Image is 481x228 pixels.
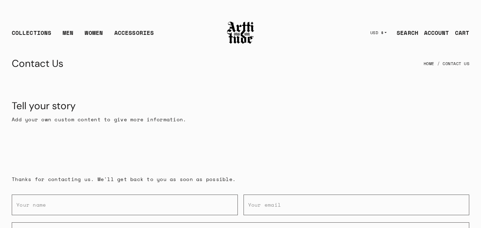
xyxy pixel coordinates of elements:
h1: Contact Us [12,55,63,72]
div: CART [455,28,469,37]
a: MEN [63,28,73,43]
a: WOMEN [85,28,103,43]
input: Your email [244,195,470,215]
div: COLLECTIONS [12,28,51,43]
img: Arttitude [226,21,255,45]
button: USD $ [366,25,391,41]
a: Open cart [449,26,469,40]
input: Your name [12,195,238,215]
p: Add your own custom content to give more information. [12,115,469,123]
div: ACCESSORIES [114,28,154,43]
div: Thanks for contacting us. We'll get back to you as soon as possible. [12,169,469,189]
div: Tell your story [12,100,469,112]
a: SEARCH [391,26,418,40]
a: ACCOUNT [418,26,449,40]
ul: Main navigation [6,28,160,43]
span: USD $ [370,30,384,36]
a: Home [424,56,434,71]
li: Contact Us [434,56,470,71]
